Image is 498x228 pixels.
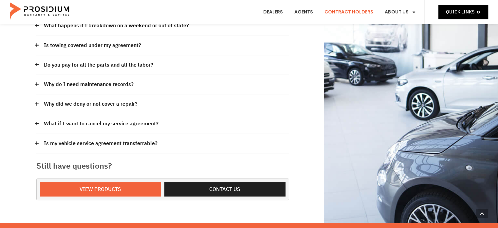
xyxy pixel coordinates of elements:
a: Why did we deny or not cover a repair? [44,99,138,109]
div: Is towing covered under my agreement? [36,36,289,55]
div: What happens if I breakdown on a weekend or out of state? [36,16,289,36]
span: Contact us [209,185,240,194]
a: Why do I need maintenance records? [44,80,134,89]
a: Contact us [164,182,286,197]
h3: Still have questions? [36,160,289,172]
a: Quick Links [438,5,488,19]
a: Is towing covered under my agreement? [44,41,141,50]
div: Do you pay for all the parts and all the labor? [36,55,289,75]
a: Do you pay for all the parts and all the labor? [44,60,153,70]
div: What if I want to cancel my service agreement? [36,114,289,134]
a: View Products [40,182,161,197]
a: What happens if I breakdown on a weekend or out of state? [44,21,189,31]
span: Quick Links [446,8,474,16]
div: Why did we deny or not cover a repair? [36,94,289,114]
div: Is my vehicle service agreement transferrable? [36,134,289,154]
span: View Products [80,185,121,194]
a: Is my vehicle service agreement transferrable? [44,139,157,148]
div: Why do I need maintenance records? [36,75,289,94]
a: What if I want to cancel my service agreement? [44,119,158,129]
